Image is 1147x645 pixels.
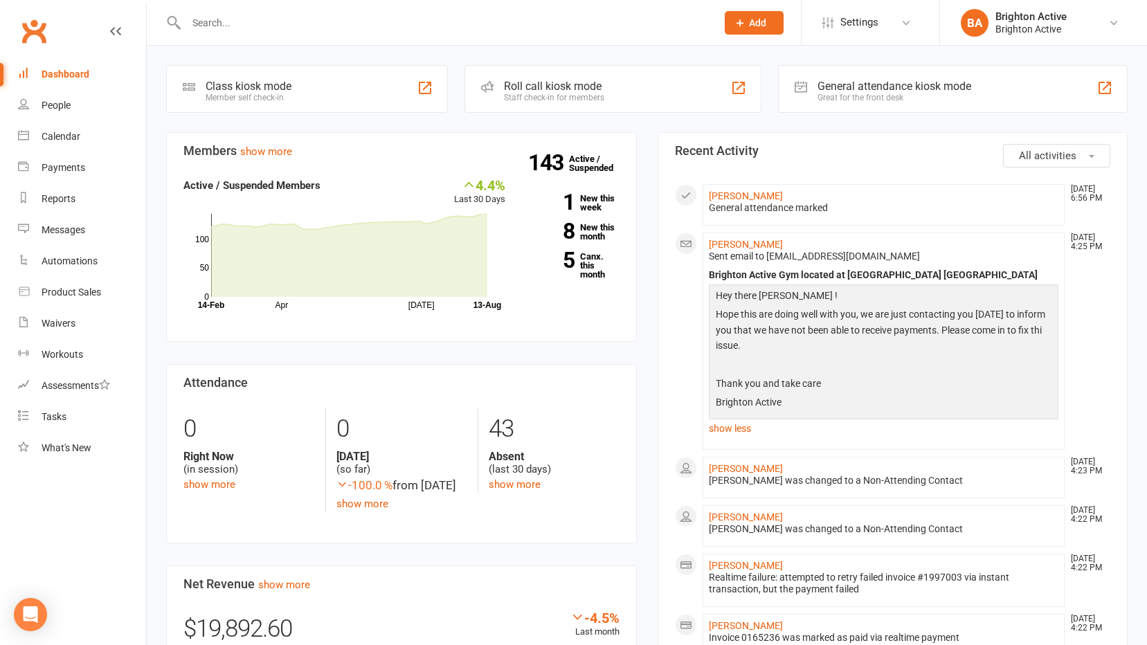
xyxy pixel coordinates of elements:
a: What's New [18,433,146,464]
a: 1New this week [526,194,620,212]
p: Brighton Active [712,394,1056,413]
a: [PERSON_NAME] [709,560,783,571]
strong: 8 [526,221,575,242]
a: People [18,90,146,121]
div: Waivers [42,318,75,329]
time: [DATE] 4:22 PM [1064,615,1110,633]
div: Workouts [42,349,83,360]
p: Thank you and take care [712,376,1056,394]
a: Assessments [18,370,146,401]
a: [PERSON_NAME] [709,190,783,201]
div: Last month [570,610,620,639]
span: Add [749,17,766,28]
div: (so far) [336,450,467,476]
time: [DATE] 6:56 PM [1064,185,1110,203]
a: [PERSON_NAME] [709,620,783,631]
a: Reports [18,183,146,215]
a: show more [258,579,310,591]
strong: 1 [526,192,575,212]
a: show more [336,498,388,510]
a: Workouts [18,339,146,370]
div: Payments [42,162,85,173]
div: 0 [183,408,315,450]
strong: Absent [489,450,620,463]
a: Messages [18,215,146,246]
a: 143Active / Suspended [569,144,630,183]
a: Calendar [18,121,146,152]
div: Product Sales [42,287,101,298]
span: Sent email to [EMAIL_ADDRESS][DOMAIN_NAME] [709,251,920,262]
time: [DATE] 4:22 PM [1064,554,1110,572]
div: Dashboard [42,69,89,80]
div: Assessments [42,380,110,391]
div: Open Intercom Messenger [14,598,47,631]
div: BA [961,9,988,37]
div: from [DATE] [336,476,467,495]
a: [PERSON_NAME] [709,511,783,523]
div: (last 30 days) [489,450,620,476]
a: Product Sales [18,277,146,308]
button: Add [725,11,784,35]
div: General attendance kiosk mode [818,80,971,93]
input: Search... [182,13,707,33]
div: [PERSON_NAME] was changed to a Non-Attending Contact [709,475,1059,487]
div: 43 [489,408,620,450]
h3: Net Revenue [183,577,620,591]
div: Roll call kiosk mode [504,80,604,93]
a: show more [183,478,235,491]
div: Brighton Active [995,10,1067,23]
span: All activities [1019,149,1076,162]
div: Last 30 Days [454,177,505,207]
a: Automations [18,246,146,277]
a: Waivers [18,308,146,339]
time: [DATE] 4:25 PM [1064,233,1110,251]
a: 5Canx. this month [526,252,620,279]
a: [PERSON_NAME] [709,463,783,474]
a: show more [240,145,292,158]
h3: Recent Activity [675,144,1111,158]
strong: Right Now [183,450,315,463]
a: Payments [18,152,146,183]
div: Tasks [42,411,66,422]
a: show more [489,478,541,491]
time: [DATE] 4:22 PM [1064,506,1110,524]
div: 4.4% [454,177,505,192]
div: Calendar [42,131,80,142]
h3: Attendance [183,376,620,390]
div: What's New [42,442,91,453]
div: Member self check-in [206,93,291,102]
a: Dashboard [18,59,146,90]
a: Tasks [18,401,146,433]
div: Brighton Active Gym located at [GEOGRAPHIC_DATA] [GEOGRAPHIC_DATA] [709,269,1059,281]
h3: Members [183,144,620,158]
strong: Active / Suspended Members [183,179,320,192]
div: -4.5% [570,610,620,625]
div: Reports [42,193,75,204]
div: Realtime failure: attempted to retry failed invoice #1997003 via instant transaction, but the pay... [709,572,1059,595]
strong: 143 [528,152,569,173]
a: 8New this month [526,223,620,241]
span: Settings [840,7,878,38]
p: Hey there [PERSON_NAME] ! [712,288,1056,307]
div: Messages [42,224,85,235]
div: 0 [336,408,467,450]
div: Brighton Active [995,23,1067,35]
strong: [DATE] [336,450,467,463]
time: [DATE] 4:23 PM [1064,457,1110,475]
a: [PERSON_NAME] [709,239,783,250]
div: Class kiosk mode [206,80,291,93]
a: Clubworx [17,14,51,48]
span: -100.0 % [336,478,392,492]
p: Hope this are doing well with you, we are just contacting you [DATE] to inform you that we have n... [712,307,1056,356]
div: General attendance marked [709,202,1059,214]
div: Great for the front desk [818,93,971,102]
div: (in session) [183,450,315,476]
div: Staff check-in for members [504,93,604,102]
div: People [42,100,71,111]
button: All activities [1003,144,1110,167]
div: Invoice 0165236 was marked as paid via realtime payment [709,632,1059,644]
a: show less [709,419,1059,438]
div: Automations [42,255,98,266]
strong: 5 [526,250,575,271]
div: [PERSON_NAME] was changed to a Non-Attending Contact [709,523,1059,535]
